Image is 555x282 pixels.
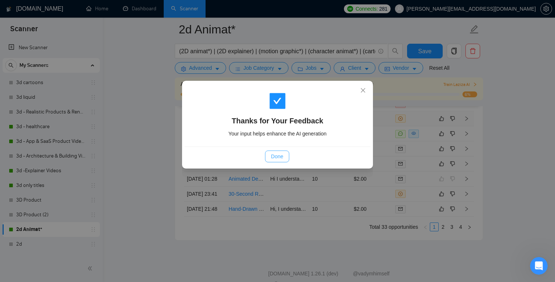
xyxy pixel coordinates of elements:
[265,151,289,162] button: Done
[269,92,286,110] span: check-square
[193,116,362,126] h4: Thanks for Your Feedback
[353,81,373,101] button: Close
[530,257,548,275] iframe: Intercom live chat
[228,131,326,137] span: Your input helps enhance the AI generation
[271,152,283,160] span: Done
[360,87,366,93] span: close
